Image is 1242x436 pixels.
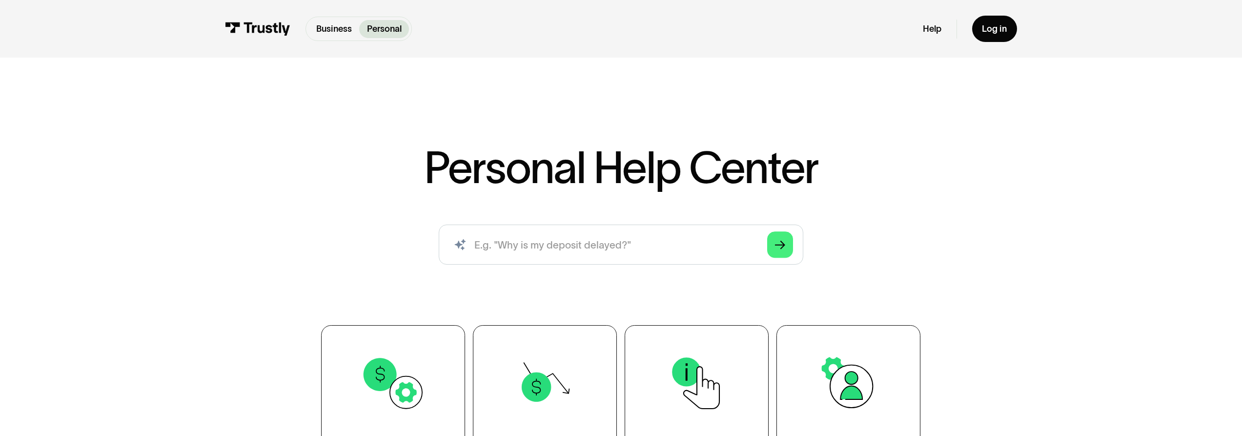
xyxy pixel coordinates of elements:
h1: Personal Help Center [424,145,818,189]
p: Business [316,22,352,36]
input: search [439,225,803,265]
div: Log in [982,23,1007,35]
p: Personal [367,22,402,36]
a: Help [923,23,941,35]
a: Personal [359,20,409,38]
a: Log in [972,16,1017,42]
form: Search [439,225,803,265]
img: Trustly Logo [225,22,290,36]
a: Business [308,20,359,38]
